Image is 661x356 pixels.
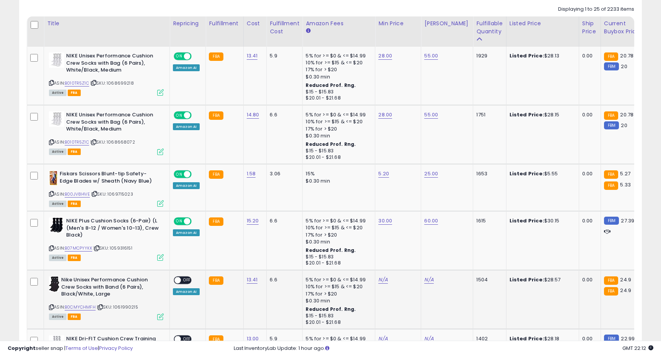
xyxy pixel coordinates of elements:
[65,304,96,310] a: B0CMYCHMFH
[209,52,223,61] small: FBA
[510,111,573,118] div: $28.15
[604,121,619,129] small: FBM
[247,20,264,28] div: Cost
[306,170,369,177] div: 15%
[510,52,544,59] b: Listed Price:
[378,20,418,28] div: Min Price
[424,276,433,284] a: N/A
[424,20,470,28] div: [PERSON_NAME]
[620,276,631,283] span: 24.9
[49,52,64,68] img: 41a2898DiKL._SL40_.jpg
[247,170,256,178] a: 1.58
[306,154,369,161] div: $20.01 - $21.68
[68,149,81,155] span: FBA
[66,217,159,241] b: NIKE Plus Cushion Socks (6-Pair) (L (Men's 8-12 / Women's 10-13), Crew Black)
[604,62,619,70] small: FBM
[510,111,544,118] b: Listed Price:
[49,314,67,320] span: All listings currently available for purchase on Amazon
[621,63,627,70] span: 20
[91,191,133,197] span: | SKU: 1069715023
[620,52,633,59] span: 20.78
[306,217,369,224] div: 5% for >= $0 & <= $14.99
[510,20,576,28] div: Listed Price
[49,276,59,292] img: 31AjJDkkiqL._SL40_.jpg
[247,111,259,119] a: 14.80
[424,52,438,60] a: 55.00
[306,238,369,245] div: $0.30 min
[378,111,392,119] a: 28.00
[604,287,618,296] small: FBA
[582,217,595,224] div: 0.00
[270,217,296,224] div: 6.6
[604,181,618,190] small: FBA
[209,217,223,226] small: FBA
[620,287,631,294] span: 24.9
[510,276,573,283] div: $28.57
[306,89,369,95] div: $15 - $15.83
[49,276,164,319] div: ASIN:
[49,52,164,95] div: ASIN:
[49,170,164,206] div: ASIN:
[582,170,595,177] div: 0.00
[49,149,67,155] span: All listings currently available for purchase on Amazon
[306,247,356,253] b: Reduced Prof. Rng.
[61,276,154,300] b: Nike Unisex Performance Cushion Crew Socks with Band (6 Pairs), Black/White, Large
[99,345,133,352] a: Privacy Policy
[49,170,58,186] img: 41TTJQapThL._SL40_.jpg
[209,276,223,285] small: FBA
[306,283,369,290] div: 10% for >= $15 & <= $20
[604,217,619,225] small: FBM
[424,170,438,178] a: 25.00
[476,170,500,177] div: 1653
[306,306,356,312] b: Reduced Prof. Rng.
[604,276,618,285] small: FBA
[247,52,258,60] a: 13.41
[270,170,296,177] div: 3.06
[68,314,81,320] span: FBA
[582,111,595,118] div: 0.00
[604,52,618,61] small: FBA
[558,6,634,13] div: Displaying 1 to 25 of 2233 items
[173,288,200,295] div: Amazon AI
[510,170,544,177] b: Listed Price:
[306,254,369,260] div: $15 - $15.83
[270,276,296,283] div: 6.6
[476,52,500,59] div: 1929
[173,123,200,130] div: Amazon AI
[510,217,573,224] div: $30.15
[90,139,135,145] span: | SKU: 1068668072
[174,112,184,119] span: ON
[190,218,203,225] span: OFF
[65,191,90,198] a: B00JV8I4VE
[181,277,193,284] span: OFF
[93,245,132,251] span: | SKU: 1059316151
[68,201,81,207] span: FBA
[209,170,223,179] small: FBA
[604,20,643,36] div: Current Buybox Price
[582,276,595,283] div: 0.00
[378,217,392,225] a: 30.00
[97,304,138,310] span: | SKU: 1061990215
[60,170,153,186] b: Fiskars Scissors Blunt-tip Safety-Edge Blades w/ Sheath (Navy Blue)
[424,111,438,119] a: 55.00
[173,229,200,236] div: Amazon AI
[476,111,500,118] div: 1751
[622,345,653,352] span: 2025-10-13 22:12 GMT
[306,148,369,154] div: $15 - $15.83
[173,20,202,28] div: Repricing
[49,111,64,127] img: 41a2898DiKL._SL40_.jpg
[65,245,92,251] a: B07MCPYYKK
[510,170,573,177] div: $5.55
[234,345,653,352] div: Last InventoryLab Update: 1 hour ago.
[306,82,356,88] b: Reduced Prof. Rng.
[582,52,595,59] div: 0.00
[66,52,159,76] b: NIKE Unisex Performance Cushion Crew Socks with Bag (6 Pairs), White/Black, Medium
[306,111,369,118] div: 5% for >= $0 & <= $14.99
[306,276,369,283] div: 5% for >= $0 & <= $14.99
[68,255,81,261] span: FBA
[306,224,369,231] div: 10% for >= $15 & <= $20
[476,276,500,283] div: 1504
[306,73,369,80] div: $0.30 min
[306,178,369,185] div: $0.30 min
[620,170,630,177] span: 5.27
